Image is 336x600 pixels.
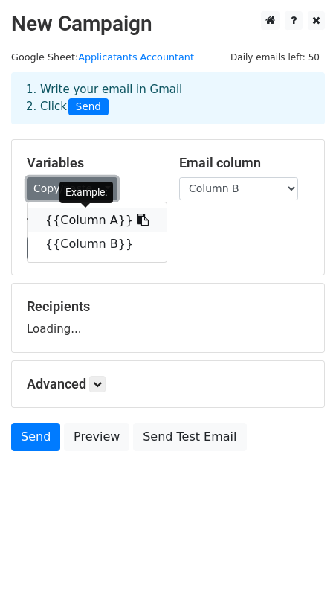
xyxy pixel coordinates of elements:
[27,155,157,171] h5: Variables
[225,49,325,66] span: Daily emails left: 50
[262,529,336,600] iframe: Chat Widget
[15,81,321,115] div: 1. Write your email in Gmail 2. Click
[27,299,309,315] h5: Recipients
[225,51,325,63] a: Daily emails left: 50
[27,376,309,392] h5: Advanced
[68,98,109,116] span: Send
[78,51,194,63] a: Applicatants Accountant
[133,423,246,451] a: Send Test Email
[27,299,309,337] div: Loading...
[28,208,167,232] a: {{Column A}}
[179,155,309,171] h5: Email column
[59,182,113,203] div: Example:
[11,51,194,63] small: Google Sheet:
[28,232,167,256] a: {{Column B}}
[11,423,60,451] a: Send
[27,177,117,200] a: Copy/paste...
[64,423,129,451] a: Preview
[11,11,325,36] h2: New Campaign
